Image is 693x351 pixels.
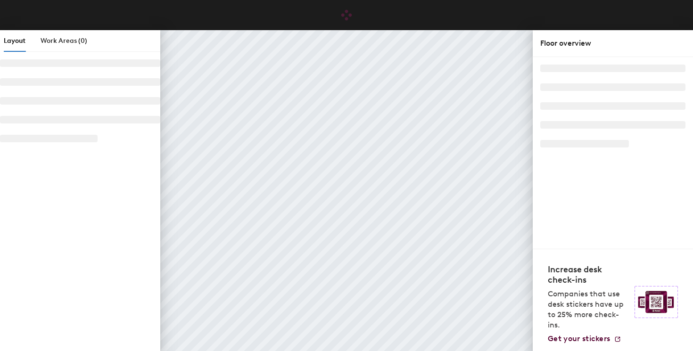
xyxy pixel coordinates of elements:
[548,289,629,330] p: Companies that use desk stickers have up to 25% more check-ins.
[548,264,629,285] h4: Increase desk check-ins
[635,286,678,318] img: Sticker logo
[548,334,610,343] span: Get your stickers
[4,37,25,45] span: Layout
[540,38,685,49] div: Floor overview
[41,37,87,45] span: Work Areas (0)
[548,334,621,343] a: Get your stickers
